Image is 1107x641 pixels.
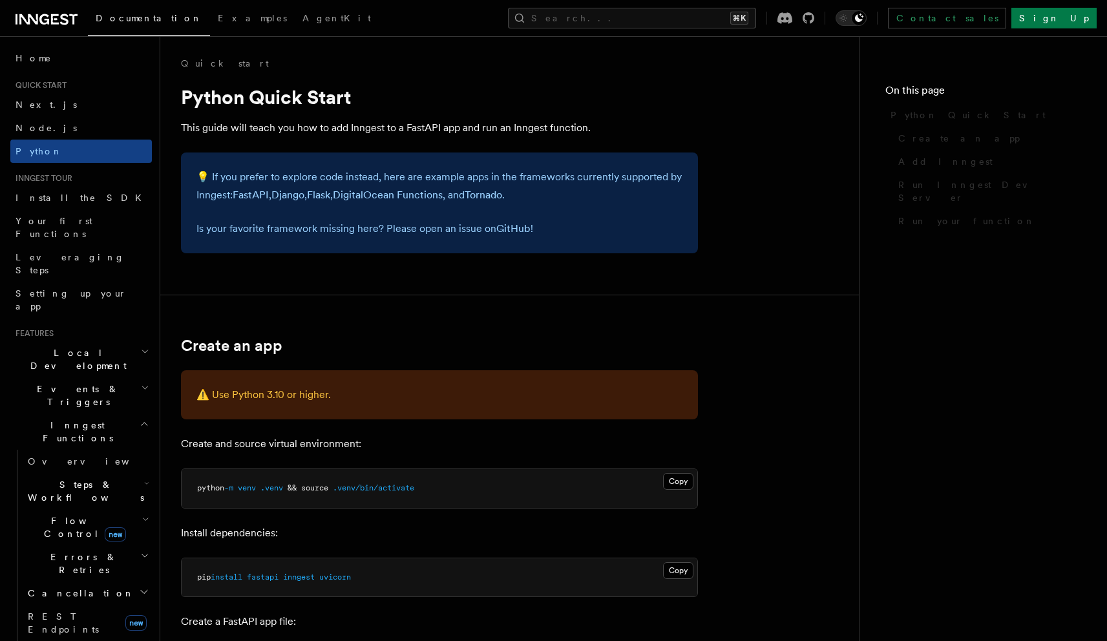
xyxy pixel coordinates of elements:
[181,119,698,137] p: This guide will teach you how to add Inngest to a FastAPI app and run an Inngest function.
[10,414,152,450] button: Inngest Functions
[196,386,682,404] p: ⚠️ Use Python 3.10 or higher.
[10,328,54,339] span: Features
[10,116,152,140] a: Node.js
[10,140,152,163] a: Python
[10,383,141,408] span: Events & Triggers
[23,509,152,545] button: Flow Controlnew
[16,288,127,311] span: Setting up your app
[181,57,269,70] a: Quick start
[16,216,92,239] span: Your first Functions
[16,52,52,65] span: Home
[1011,8,1097,28] a: Sign Up
[893,173,1081,209] a: Run Inngest Dev Server
[16,193,149,203] span: Install the SDK
[898,132,1020,145] span: Create an app
[10,209,152,246] a: Your first Functions
[10,186,152,209] a: Install the SDK
[319,573,351,582] span: uvicorn
[238,483,256,492] span: venv
[197,573,211,582] span: pip
[302,13,371,23] span: AgentKit
[181,337,282,355] a: Create an app
[10,282,152,318] a: Setting up your app
[23,514,142,540] span: Flow Control
[271,189,304,201] a: Django
[88,4,210,36] a: Documentation
[16,100,77,110] span: Next.js
[888,8,1006,28] a: Contact sales
[465,189,502,201] a: Tornado
[893,127,1081,150] a: Create an app
[898,178,1081,204] span: Run Inngest Dev Server
[898,155,993,168] span: Add Inngest
[663,473,693,490] button: Copy
[663,562,693,579] button: Copy
[10,419,140,445] span: Inngest Functions
[898,215,1035,227] span: Run your function
[181,435,698,453] p: Create and source virtual environment:
[10,93,152,116] a: Next.js
[10,47,152,70] a: Home
[23,545,152,582] button: Errors & Retries
[96,13,202,23] span: Documentation
[333,483,414,492] span: .venv/bin/activate
[224,483,233,492] span: -m
[181,524,698,542] p: Install dependencies:
[730,12,748,25] kbd: ⌘K
[885,83,1081,103] h4: On this page
[16,146,63,156] span: Python
[181,613,698,631] p: Create a FastAPI app file:
[28,456,161,467] span: Overview
[10,173,72,184] span: Inngest tour
[10,246,152,282] a: Leveraging Steps
[893,209,1081,233] a: Run your function
[496,222,531,235] a: GitHub
[891,109,1046,121] span: Python Quick Start
[16,123,77,133] span: Node.js
[196,168,682,204] p: 💡 If you prefer to explore code instead, here are example apps in the frameworks currently suppor...
[23,587,134,600] span: Cancellation
[23,605,152,641] a: REST Endpointsnew
[247,573,279,582] span: fastapi
[836,10,867,26] button: Toggle dark mode
[28,611,99,635] span: REST Endpoints
[23,478,144,504] span: Steps & Workflows
[105,527,126,541] span: new
[508,8,756,28] button: Search...⌘K
[288,483,297,492] span: &&
[218,13,287,23] span: Examples
[23,551,140,576] span: Errors & Retries
[16,252,125,275] span: Leveraging Steps
[10,346,141,372] span: Local Development
[125,615,147,631] span: new
[333,189,443,201] a: DigitalOcean Functions
[885,103,1081,127] a: Python Quick Start
[210,4,295,35] a: Examples
[307,189,330,201] a: Flask
[23,450,152,473] a: Overview
[301,483,328,492] span: source
[233,189,269,201] a: FastAPI
[181,85,698,109] h1: Python Quick Start
[283,573,315,582] span: inngest
[10,80,67,90] span: Quick start
[23,582,152,605] button: Cancellation
[10,341,152,377] button: Local Development
[211,573,242,582] span: install
[260,483,283,492] span: .venv
[197,483,224,492] span: python
[295,4,379,35] a: AgentKit
[196,220,682,238] p: Is your favorite framework missing here? Please open an issue on !
[10,377,152,414] button: Events & Triggers
[23,473,152,509] button: Steps & Workflows
[893,150,1081,173] a: Add Inngest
